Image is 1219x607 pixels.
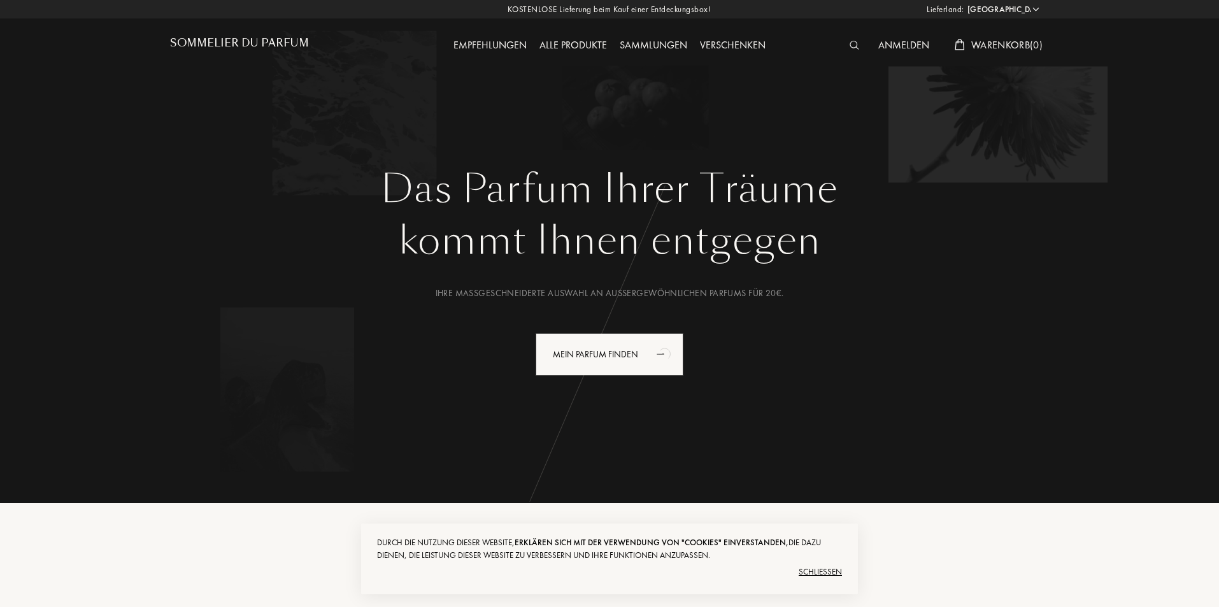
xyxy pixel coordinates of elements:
img: search_icn_white.svg [850,41,859,50]
img: cart_white.svg [955,39,965,50]
span: erklären sich mit der Verwendung von "Cookies" einverstanden, [515,537,788,548]
div: Alle Produkte [533,38,613,54]
a: Sammlungen [613,38,694,52]
span: Lieferland: [927,3,964,16]
a: Anmelden [872,38,936,52]
div: Ihre maßgeschneiderte Auswahl an außergewöhnlichen Parfums für 20€. [180,287,1039,300]
span: Warenkorb ( 0 ) [971,38,1043,52]
a: Empfehlungen [447,38,533,52]
div: Verschenken [694,38,772,54]
a: Verschenken [694,38,772,52]
div: Mein Parfum finden [536,333,683,376]
div: Anmelden [872,38,936,54]
div: Empfehlungen [447,38,533,54]
a: Sommelier du Parfum [170,37,309,54]
h1: Das Parfum Ihrer Träume [180,166,1039,212]
div: Sammlungen [613,38,694,54]
a: Alle Produkte [533,38,613,52]
a: Mein Parfum findenanimation [526,333,693,376]
div: Durch die Nutzung dieser Website, die dazu dienen, die Leistung dieser Website zu verbessern und ... [377,536,842,562]
div: animation [652,341,678,366]
h1: Sommelier du Parfum [170,37,309,49]
div: Schließen [377,562,842,582]
div: kommt Ihnen entgegen [180,212,1039,269]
